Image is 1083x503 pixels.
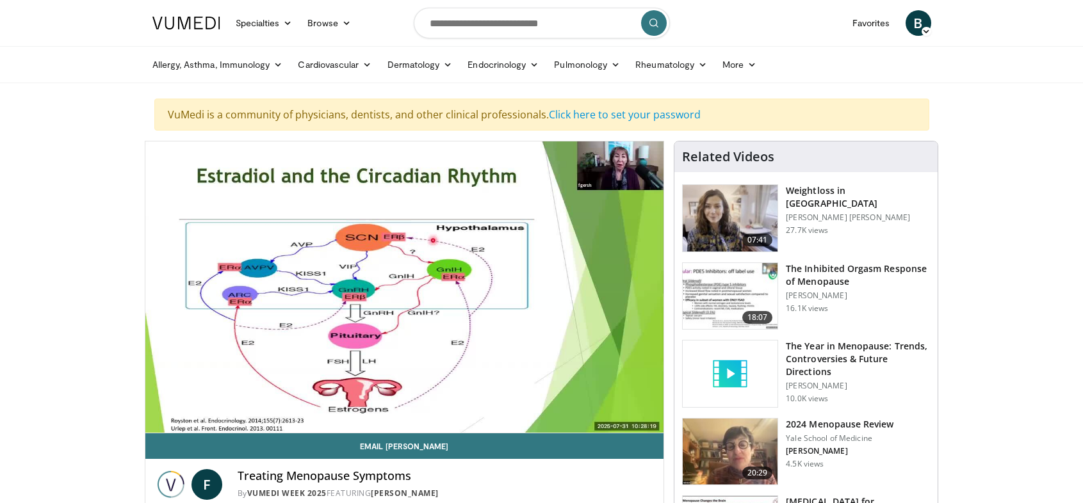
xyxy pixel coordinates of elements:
[682,149,774,164] h4: Related Videos
[371,488,439,499] a: [PERSON_NAME]
[683,340,778,407] img: video_placeholder_short.svg
[786,340,930,378] h3: The Year in Menopause: Trends, Controversies & Future Directions
[290,52,379,77] a: Cardiovascular
[786,446,893,456] p: [PERSON_NAME]
[628,52,715,77] a: Rheumatology
[683,419,778,485] img: 692f135d-47bd-4f7e-b54d-786d036e68d3.150x105_q85_crop-smart_upscale.jpg
[380,52,460,77] a: Dermatology
[786,394,828,404] p: 10.0K views
[683,263,778,330] img: 283c0f17-5e2d-42ba-a87c-168d447cdba4.150x105_q85_crop-smart_upscale.jpg
[300,10,359,36] a: Browse
[145,52,291,77] a: Allergy, Asthma, Immunology
[742,467,773,479] span: 20:29
[191,469,222,500] a: F
[786,433,893,443] p: Yale School of Medicine
[786,212,930,223] p: [PERSON_NAME] [PERSON_NAME]
[228,10,300,36] a: Specialties
[238,469,654,483] h4: Treating Menopause Symptoms
[546,52,628,77] a: Pulmonology
[786,225,828,236] p: 27.7K views
[154,99,929,131] div: VuMedi is a community of physicians, dentists, and other clinical professionals.
[152,17,220,29] img: VuMedi Logo
[682,184,930,252] a: 07:41 Weightloss in [GEOGRAPHIC_DATA] [PERSON_NAME] [PERSON_NAME] 27.7K views
[786,262,930,288] h3: The Inhibited Orgasm Response of Menopause
[145,141,664,433] video-js: Video Player
[786,418,893,431] h3: 2024 Menopause Review
[786,303,828,314] p: 16.1K views
[786,459,824,469] p: 4.5K views
[786,291,930,301] p: [PERSON_NAME]
[742,234,773,246] span: 07:41
[238,488,654,499] div: By FEATURING
[414,8,670,38] input: Search topics, interventions
[682,340,930,408] a: The Year in Menopause: Trends, Controversies & Future Directions [PERSON_NAME] 10.0K views
[549,108,701,122] a: Click here to set your password
[786,381,930,391] p: [PERSON_NAME]
[906,10,931,36] a: B
[247,488,327,499] a: Vumedi Week 2025
[682,418,930,486] a: 20:29 2024 Menopause Review Yale School of Medicine [PERSON_NAME] 4.5K views
[460,52,546,77] a: Endocrinology
[786,184,930,210] h3: Weightloss in [GEOGRAPHIC_DATA]
[845,10,898,36] a: Favorites
[145,433,664,459] a: Email [PERSON_NAME]
[715,52,764,77] a: More
[682,262,930,330] a: 18:07 The Inhibited Orgasm Response of Menopause [PERSON_NAME] 16.1K views
[742,311,773,324] span: 18:07
[683,185,778,251] img: 9983fed1-7565-45be-8934-aef1103ce6e2.150x105_q85_crop-smart_upscale.jpg
[156,469,186,500] img: Vumedi Week 2025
